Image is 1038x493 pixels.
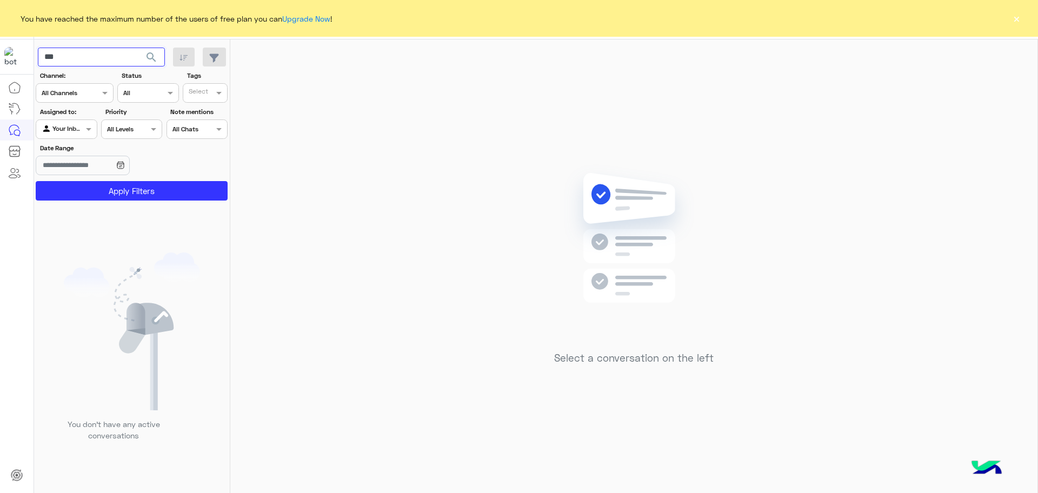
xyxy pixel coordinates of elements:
[40,71,112,81] label: Channel:
[138,48,165,71] button: search
[554,352,714,364] h5: Select a conversation on the left
[36,181,228,201] button: Apply Filters
[968,450,1006,488] img: hulul-logo.png
[21,13,332,24] span: You have reached the maximum number of the users of free plan you can !
[145,51,158,64] span: search
[105,107,161,117] label: Priority
[170,107,226,117] label: Note mentions
[1011,13,1022,24] button: ×
[40,107,96,117] label: Assigned to:
[122,71,177,81] label: Status
[187,86,208,99] div: Select
[4,47,24,66] img: 1403182699927242
[187,71,227,81] label: Tags
[64,252,200,410] img: empty users
[556,164,712,344] img: no messages
[282,14,330,23] a: Upgrade Now
[59,418,168,442] p: You don’t have any active conversations
[40,143,161,153] label: Date Range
